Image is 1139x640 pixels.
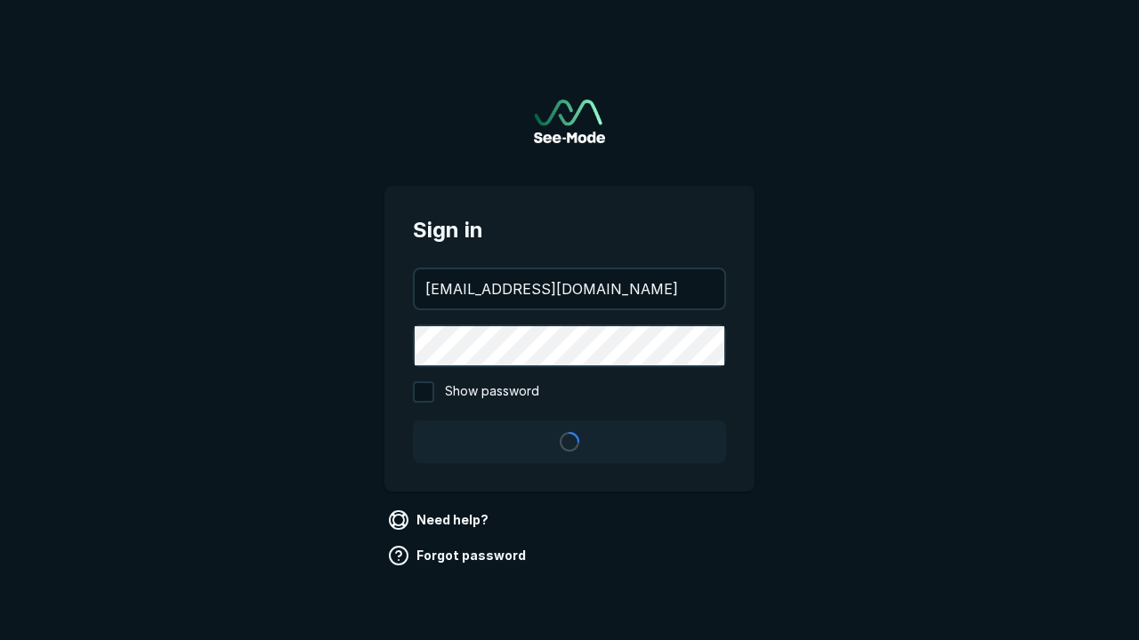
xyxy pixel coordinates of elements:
a: Go to sign in [534,100,605,143]
img: See-Mode Logo [534,100,605,143]
a: Forgot password [384,541,533,570]
a: Need help? [384,506,496,534]
input: your@email.com [415,269,724,308]
span: Sign in [413,214,726,246]
span: Show password [445,381,539,403]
